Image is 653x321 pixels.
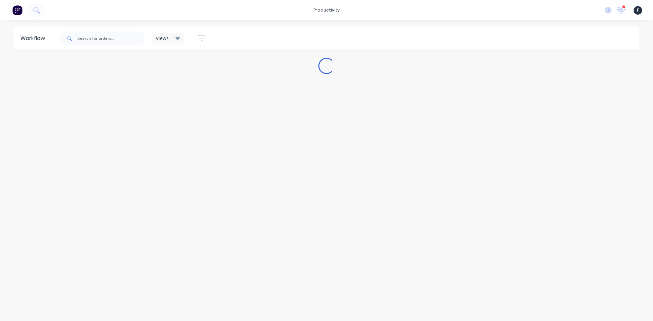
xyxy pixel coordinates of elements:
span: F [637,7,639,13]
img: Factory [12,5,22,15]
div: Workflow [20,34,48,42]
div: productivity [310,5,343,15]
span: Views [156,35,169,42]
input: Search for orders... [78,32,145,45]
